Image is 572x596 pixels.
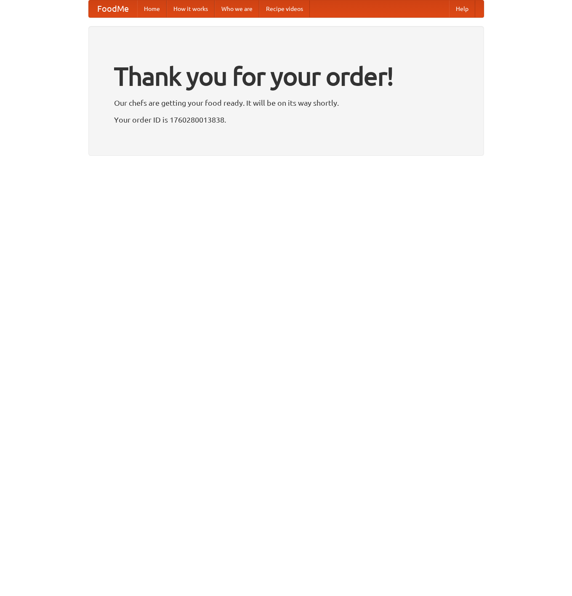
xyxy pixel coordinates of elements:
a: Who we are [215,0,259,17]
a: FoodMe [89,0,137,17]
a: Help [449,0,475,17]
a: Recipe videos [259,0,310,17]
h1: Thank you for your order! [114,56,458,96]
p: Your order ID is 1760280013838. [114,113,458,126]
a: Home [137,0,167,17]
p: Our chefs are getting your food ready. It will be on its way shortly. [114,96,458,109]
a: How it works [167,0,215,17]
